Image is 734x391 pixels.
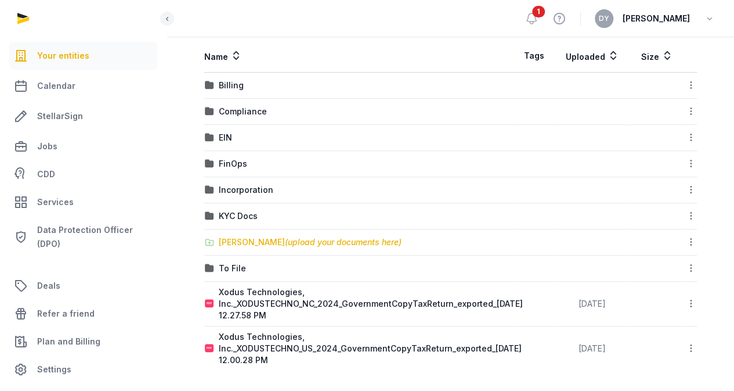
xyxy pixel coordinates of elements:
span: Jobs [37,139,57,153]
img: pdf.svg [205,344,214,353]
a: Services [9,188,157,216]
img: folder-upload.svg [205,238,214,247]
div: Xodus Technologies, Inc._XODUSTECHNO_US_2024_GovernmentCopyTaxReturn_exported_[DATE] 12.00.28 PM [219,331,522,366]
a: CDD [9,163,157,186]
img: pdf.svg [205,299,214,309]
a: Calendar [9,72,157,100]
img: folder.svg [205,185,214,195]
span: Data Protection Officer (DPO) [37,223,153,251]
a: Jobs [9,132,157,160]
span: Your entities [37,49,89,63]
img: folder.svg [205,81,214,90]
a: StellarSign [9,102,157,130]
img: folder.svg [205,159,214,168]
a: Data Protection Officer (DPO) [9,218,157,256]
img: folder.svg [205,133,214,142]
span: Refer a friend [37,307,95,321]
img: folder.svg [205,107,214,116]
div: FinOps [219,158,247,170]
a: Refer a friend [9,300,157,328]
iframe: Chat Widget [525,256,734,391]
div: [PERSON_NAME] [219,236,402,248]
span: DY [599,15,609,22]
a: Settings [9,356,157,383]
img: folder.svg [205,211,214,221]
div: EIN [219,132,232,144]
th: Size [631,40,684,73]
span: Plan and Billing [37,335,100,349]
div: To File [219,263,246,274]
span: 1 [532,6,545,17]
div: Billing [219,80,244,91]
span: Services [37,195,74,209]
div: KYC Docs [219,210,258,222]
a: Deals [9,272,157,300]
span: (upload your documents here) [285,237,402,247]
div: Compliance [219,106,267,117]
span: [PERSON_NAME] [623,12,690,26]
img: folder.svg [205,264,214,273]
a: Plan and Billing [9,328,157,356]
button: DY [595,9,613,28]
span: Deals [37,279,60,293]
th: Uploaded [554,40,631,73]
a: Your entities [9,42,157,70]
div: Incorporation [219,184,273,196]
span: Settings [37,363,71,376]
div: Xodus Technologies, Inc._XODUSTECHNO_NC_2024_GovernmentCopyTaxReturn_exported_[DATE] 12.27.58 PM [219,286,523,321]
th: Name [204,40,514,73]
th: Tags [514,40,554,73]
span: StellarSign [37,109,83,123]
span: Calendar [37,79,75,93]
span: CDD [37,167,55,181]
